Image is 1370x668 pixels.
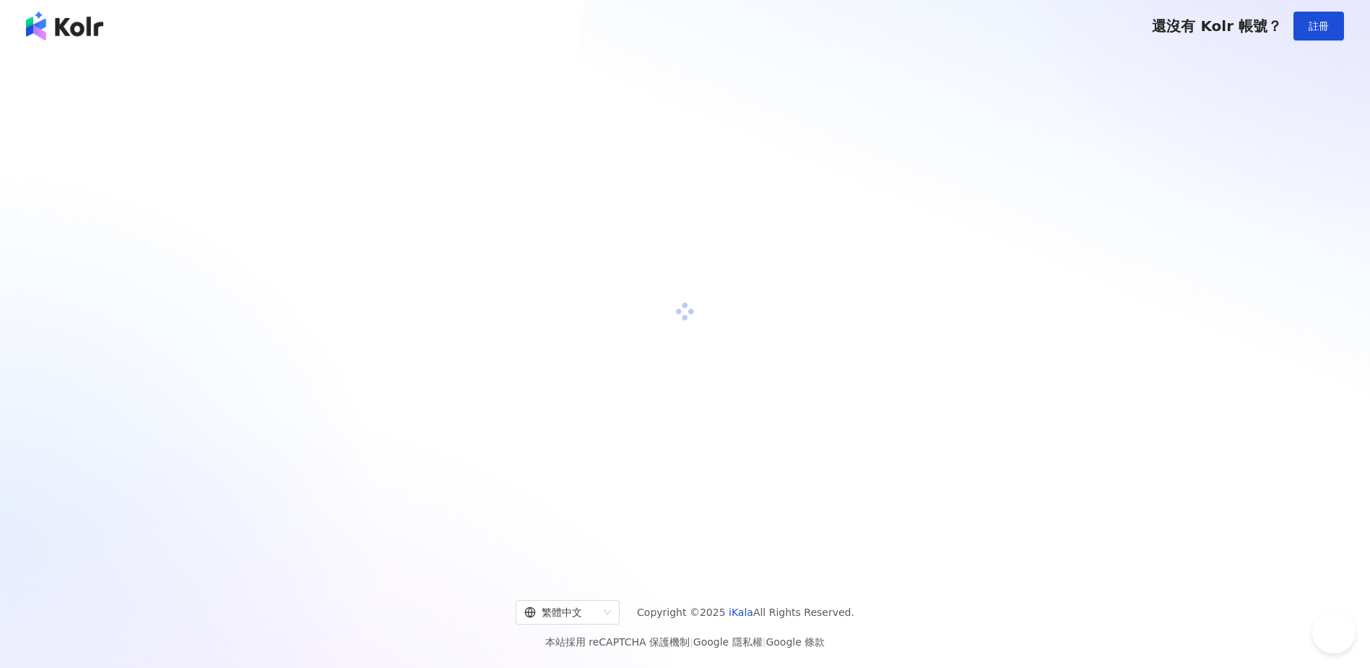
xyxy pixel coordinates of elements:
[1152,17,1282,35] span: 還沒有 Kolr 帳號？
[766,636,825,648] a: Google 條款
[729,607,753,618] a: iKala
[637,604,854,621] span: Copyright © 2025 All Rights Reserved.
[1293,12,1344,40] button: 註冊
[524,601,598,624] div: 繁體中文
[26,12,103,40] img: logo
[1312,610,1356,654] iframe: Help Scout Beacon - Open
[690,636,693,648] span: |
[693,636,763,648] a: Google 隱私權
[763,636,766,648] span: |
[1309,20,1329,32] span: 註冊
[545,633,825,651] span: 本站採用 reCAPTCHA 保護機制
